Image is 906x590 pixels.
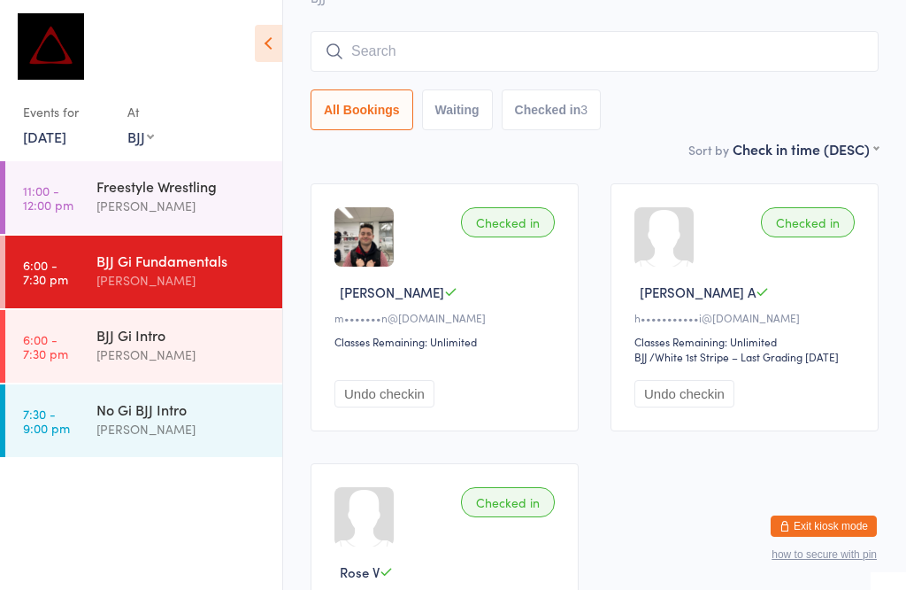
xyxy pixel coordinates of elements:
div: [PERSON_NAME] [96,345,267,365]
time: 6:00 - 7:30 pm [23,332,68,361]
div: [PERSON_NAME] [96,196,267,216]
div: No Gi BJJ Intro [96,400,267,419]
div: 3 [580,103,587,117]
button: how to secure with pin [772,548,877,561]
div: Check in time (DESC) [733,139,879,159]
input: Search [311,31,879,72]
button: All Bookings [311,89,413,130]
a: 6:00 -7:30 pmBJJ Gi Intro[PERSON_NAME] [5,310,282,383]
a: 7:30 -9:00 pmNo Gi BJJ Intro[PERSON_NAME] [5,384,282,457]
div: Events for [23,97,110,127]
a: 11:00 -12:00 pmFreestyle Wrestling[PERSON_NAME] [5,161,282,234]
div: Checked in [461,487,555,517]
img: image1665036357.png [334,207,394,267]
time: 7:30 - 9:00 pm [23,407,70,435]
span: Rose V [340,563,380,581]
div: BJJ Gi Fundamentals [96,251,267,270]
button: Waiting [422,89,493,130]
div: Classes Remaining: Unlimited [634,334,860,349]
div: BJJ [634,349,647,364]
div: [PERSON_NAME] [96,270,267,291]
div: At [127,97,154,127]
div: Classes Remaining: Unlimited [334,334,560,349]
div: h•••••••••••i@[DOMAIN_NAME] [634,310,860,325]
time: 11:00 - 12:00 pm [23,183,73,212]
div: BJJ Gi Intro [96,325,267,345]
div: m•••••••n@[DOMAIN_NAME] [334,310,560,325]
div: Freestyle Wrestling [96,176,267,196]
a: 6:00 -7:30 pmBJJ Gi Fundamentals[PERSON_NAME] [5,236,282,308]
span: [PERSON_NAME] [340,283,444,301]
span: [PERSON_NAME] A [640,283,756,301]
div: BJJ [127,127,154,146]
button: Undo checkin [334,380,434,408]
button: Exit kiosk mode [771,516,877,537]
button: Checked in3 [502,89,602,130]
div: Checked in [461,207,555,237]
label: Sort by [688,141,729,159]
a: [DATE] [23,127,66,146]
button: Undo checkin [634,380,734,408]
span: / White 1st Stripe – Last Grading [DATE] [649,349,839,364]
time: 6:00 - 7:30 pm [23,258,68,286]
img: Dominance MMA Thomastown [18,13,84,80]
div: [PERSON_NAME] [96,419,267,439]
div: Checked in [761,207,855,237]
